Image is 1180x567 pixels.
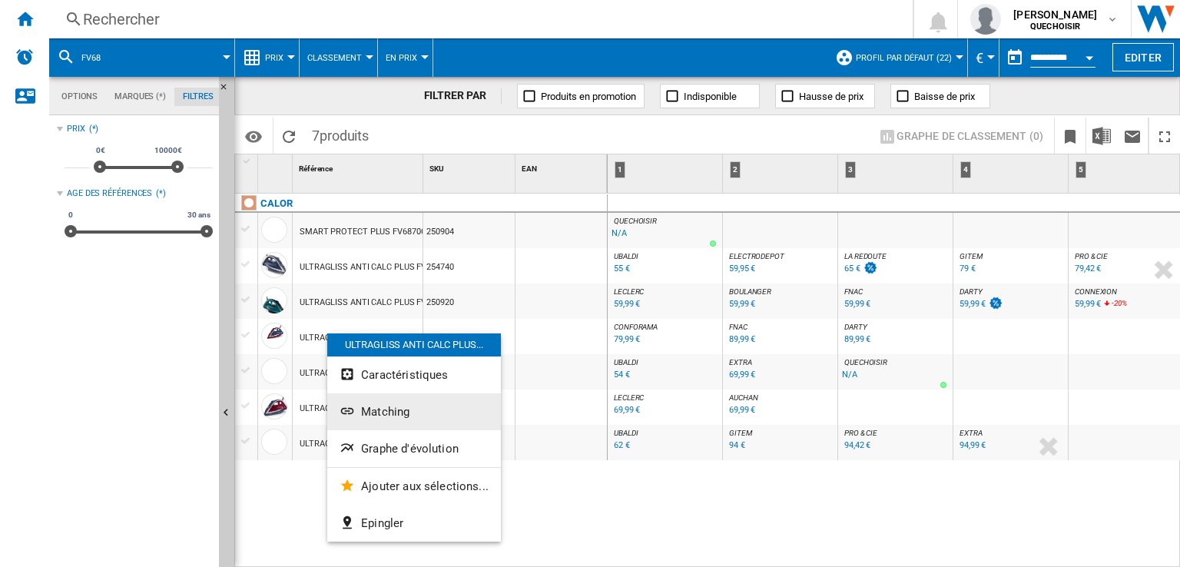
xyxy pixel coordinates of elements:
button: Epingler... [327,505,501,542]
span: Ajouter aux sélections... [361,479,489,493]
button: Ajouter aux sélections... [327,468,501,505]
span: Epingler [361,516,403,530]
span: Matching [361,405,409,419]
button: Matching [327,393,501,430]
div: ULTRAGLISS ANTI CALC PLUS... [327,333,501,356]
span: Graphe d'évolution [361,442,459,456]
button: Graphe d'évolution [327,430,501,467]
button: Caractéristiques [327,356,501,393]
span: Caractéristiques [361,368,448,382]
